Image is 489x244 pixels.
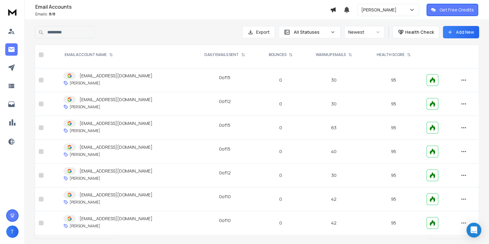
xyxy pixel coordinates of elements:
p: Health Check [405,29,434,35]
h1: Email Accounts [35,3,330,11]
td: 40 [303,140,364,164]
p: Get Free Credits [440,7,474,13]
div: EMAIL ACCOUNT NAME [65,52,113,57]
p: HEALTH SCORE [377,52,405,57]
button: T [6,225,19,238]
p: 0 [262,148,299,155]
p: WARMUP EMAILS [316,52,346,57]
p: 0 [262,77,299,83]
td: 95 [364,211,423,235]
p: [EMAIL_ADDRESS][DOMAIN_NAME] [79,168,152,174]
div: 0 of 15 [219,146,230,152]
div: 0 of 15 [219,122,230,128]
div: Open Intercom Messenger [466,223,481,238]
button: Health Check [392,26,439,38]
button: Get Free Credits [427,4,478,16]
td: 95 [364,68,423,92]
p: [PERSON_NAME] [70,128,100,133]
td: 95 [364,187,423,211]
td: 30 [303,92,364,116]
p: 0 [262,101,299,107]
p: [PERSON_NAME] [70,224,100,229]
p: 0 [262,220,299,226]
p: [PERSON_NAME] [70,152,100,157]
td: 95 [364,116,423,140]
div: 0 of 12 [219,98,231,105]
p: [PERSON_NAME] [70,105,100,109]
td: 63 [303,116,364,140]
td: 30 [303,68,364,92]
td: 95 [364,140,423,164]
p: [EMAIL_ADDRESS][DOMAIN_NAME] [79,73,152,79]
p: DAILY EMAILS SENT [204,52,239,57]
div: 0 of 10 [219,217,231,224]
button: Export [242,26,275,38]
p: [PERSON_NAME] [70,176,100,181]
p: [EMAIL_ADDRESS][DOMAIN_NAME] [79,192,152,198]
p: [PERSON_NAME] [70,200,100,205]
td: 95 [364,92,423,116]
p: [EMAIL_ADDRESS][DOMAIN_NAME] [79,96,152,103]
p: 0 [262,125,299,131]
td: 42 [303,211,364,235]
p: BOUNCES [269,52,286,57]
div: 0 of 15 [219,75,230,81]
p: [PERSON_NAME] [361,7,399,13]
p: [PERSON_NAME] [70,81,100,86]
p: [EMAIL_ADDRESS][DOMAIN_NAME] [79,144,152,150]
div: 0 of 12 [219,170,231,176]
span: 8 / 8 [49,11,55,17]
p: All Statuses [294,29,328,35]
td: 42 [303,187,364,211]
p: [EMAIL_ADDRESS][DOMAIN_NAME] [79,120,152,126]
p: 0 [262,172,299,178]
td: 30 [303,164,364,187]
p: [EMAIL_ADDRESS][DOMAIN_NAME] [79,216,152,222]
p: Emails : [35,12,330,17]
td: 95 [364,164,423,187]
img: logo [6,6,19,18]
div: 0 of 10 [219,194,231,200]
p: 0 [262,196,299,202]
button: Add New [443,26,479,38]
button: Newest [344,26,384,38]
